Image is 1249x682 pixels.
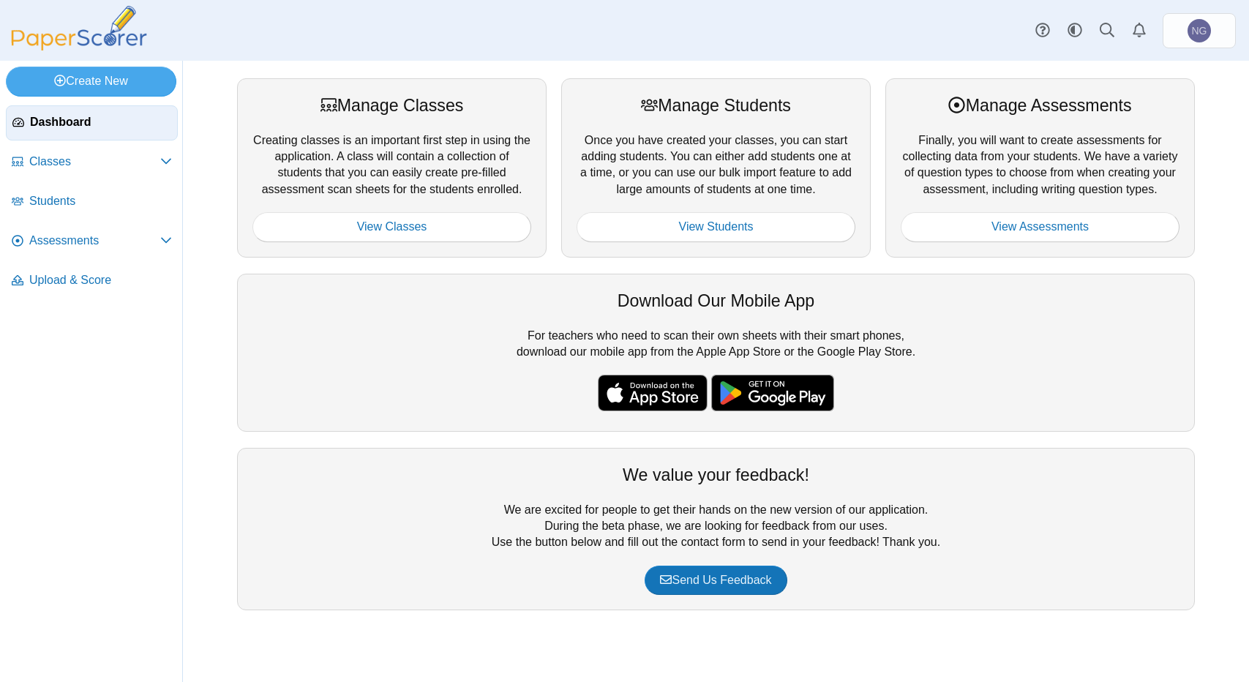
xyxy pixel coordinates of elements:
span: Nathan Green [1192,26,1207,36]
a: Nathan Green [1163,13,1236,48]
div: Once you have created your classes, you can start adding students. You can either add students on... [561,78,871,257]
div: We value your feedback! [252,463,1179,487]
div: Download Our Mobile App [252,289,1179,312]
div: Creating classes is an important first step in using the application. A class will contain a coll... [237,78,547,257]
div: Finally, you will want to create assessments for collecting data from your students. We have a va... [885,78,1195,257]
a: Dashboard [6,105,178,140]
span: Assessments [29,233,160,249]
a: Alerts [1123,15,1155,47]
a: View Students [577,212,855,241]
a: View Classes [252,212,531,241]
div: Manage Classes [252,94,531,117]
span: Nathan Green [1188,19,1211,42]
div: We are excited for people to get their hands on the new version of our application. During the be... [237,448,1195,610]
img: apple-store-badge.svg [598,375,708,411]
span: Dashboard [30,114,171,130]
span: Upload & Score [29,272,172,288]
a: Assessments [6,224,178,259]
a: Classes [6,145,178,180]
a: Send Us Feedback [645,566,787,595]
div: Manage Students [577,94,855,117]
a: PaperScorer [6,40,152,53]
img: PaperScorer [6,6,152,50]
a: Create New [6,67,176,96]
a: View Assessments [901,212,1179,241]
span: Send Us Feedback [660,574,771,586]
span: Classes [29,154,160,170]
div: Manage Assessments [901,94,1179,117]
img: google-play-badge.png [711,375,834,411]
span: Students [29,193,172,209]
div: For teachers who need to scan their own sheets with their smart phones, download our mobile app f... [237,274,1195,432]
a: Upload & Score [6,263,178,299]
a: Students [6,184,178,220]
